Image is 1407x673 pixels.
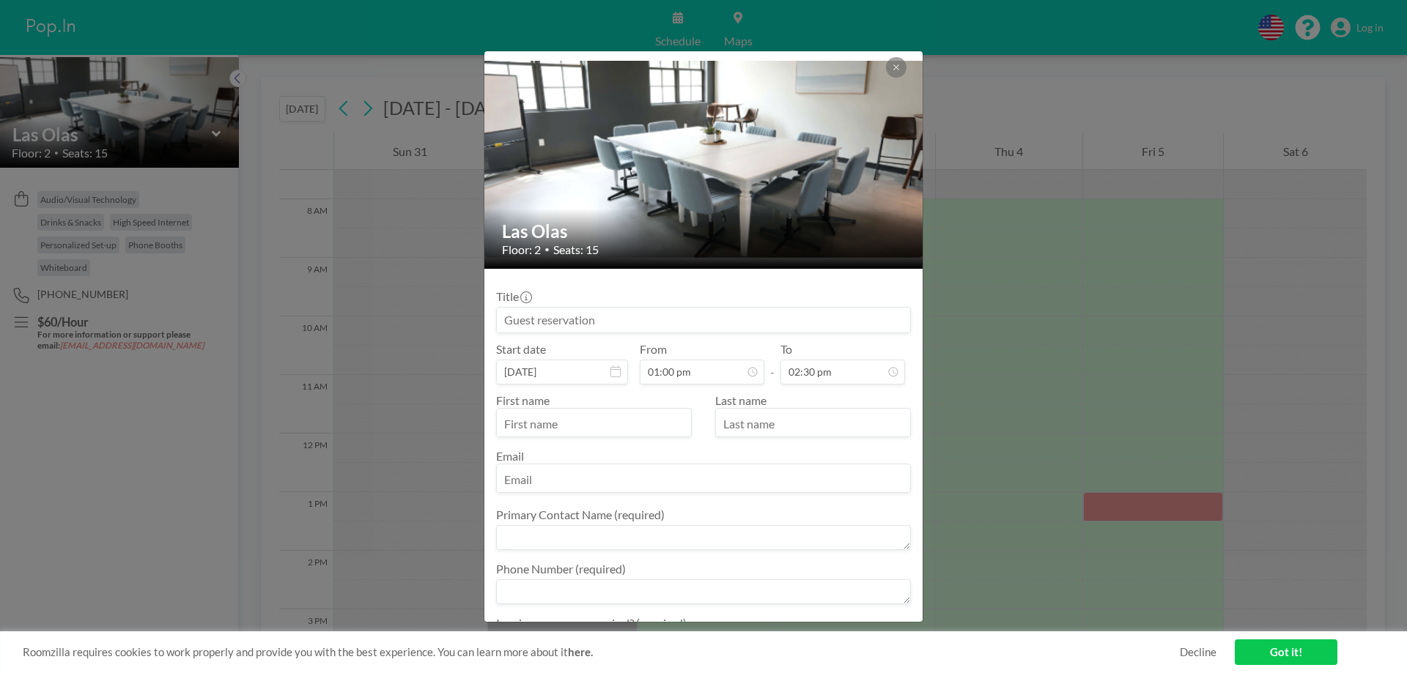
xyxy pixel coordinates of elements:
[496,393,550,407] label: First name
[568,645,593,658] a: here.
[502,220,906,242] h2: Las Olas
[496,507,665,522] label: Primary Contact Name (required)
[496,342,546,357] label: Start date
[484,61,924,259] img: 537.png
[23,645,1180,659] span: Roomzilla requires cookies to work properly and provide you with the best experience. You can lea...
[770,347,775,379] span: -
[497,467,910,492] input: Email
[497,412,691,436] input: First name
[640,342,667,357] label: From
[496,449,524,463] label: Email
[496,289,531,304] label: Title
[716,412,910,436] input: Last name
[496,562,626,576] label: Phone Number (required)
[544,244,550,255] span: •
[502,242,541,257] span: Floor: 2
[1180,645,1216,659] a: Decline
[780,342,792,357] label: To
[1235,639,1337,665] a: Got it!
[497,308,910,332] input: Guest reservation
[553,242,599,257] span: Seats: 15
[715,393,767,407] label: Last name
[496,616,687,631] label: Invoice or pay upon arrival? (required)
